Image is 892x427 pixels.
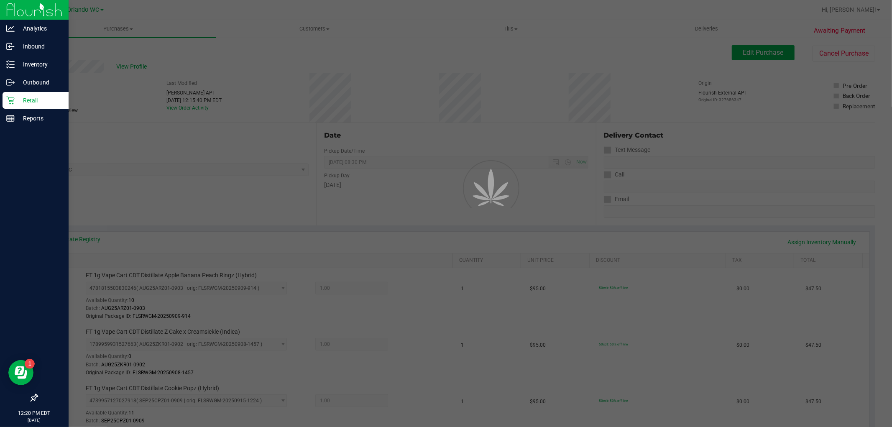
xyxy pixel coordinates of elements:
[4,409,65,417] p: 12:20 PM EDT
[15,95,65,105] p: Retail
[15,59,65,69] p: Inventory
[15,23,65,33] p: Analytics
[6,42,15,51] inline-svg: Inbound
[15,77,65,87] p: Outbound
[25,359,35,369] iframe: Resource center unread badge
[15,41,65,51] p: Inbound
[6,24,15,33] inline-svg: Analytics
[6,114,15,123] inline-svg: Reports
[15,113,65,123] p: Reports
[8,360,33,385] iframe: Resource center
[6,78,15,87] inline-svg: Outbound
[6,60,15,69] inline-svg: Inventory
[6,96,15,105] inline-svg: Retail
[4,417,65,423] p: [DATE]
